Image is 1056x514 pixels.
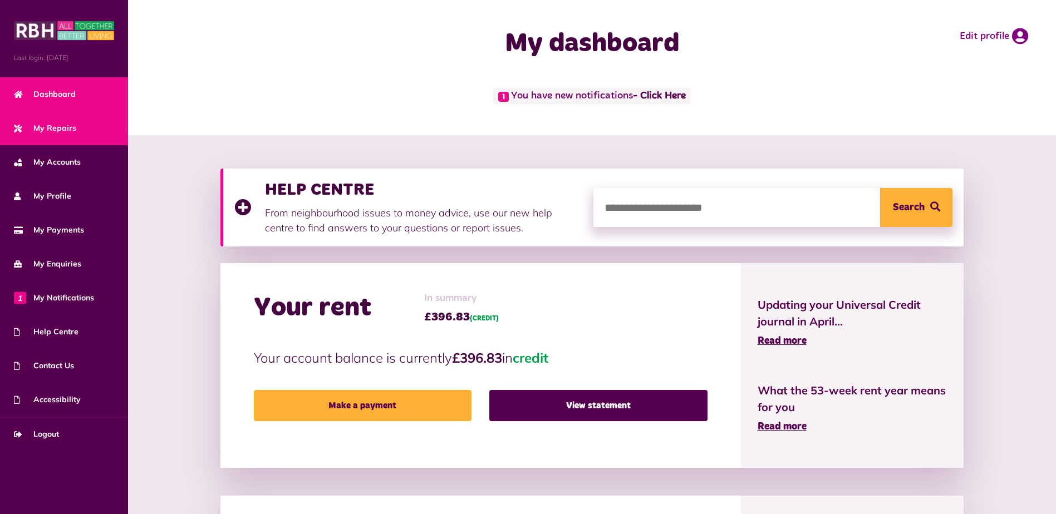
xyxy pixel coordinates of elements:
[14,360,74,372] span: Contact Us
[758,382,947,416] span: What the 53-week rent year means for you
[265,205,582,235] p: From neighbourhood issues to money advice, use our new help centre to find answers to your questi...
[254,292,371,324] h2: Your rent
[880,188,952,227] button: Search
[424,309,499,325] span: £396.83
[758,336,807,346] span: Read more
[758,382,947,434] a: What the 53-week rent year means for you Read more
[254,390,471,421] a: Make a payment
[758,296,947,330] span: Updating your Universal Credit journal in April...
[14,190,71,202] span: My Profile
[493,88,691,104] span: You have new notifications
[14,291,26,304] span: 1
[14,292,94,304] span: My Notifications
[14,156,81,168] span: My Accounts
[14,19,114,42] img: MyRBH
[14,88,76,100] span: Dashboard
[14,394,81,406] span: Accessibility
[14,326,78,338] span: Help Centre
[14,428,59,440] span: Logout
[371,28,813,60] h1: My dashboard
[489,390,707,421] a: View statement
[254,348,708,368] p: Your account balance is currently in
[893,188,925,227] span: Search
[424,291,499,306] span: In summary
[452,349,502,366] strong: £396.83
[265,180,582,200] h3: HELP CENTRE
[758,422,807,432] span: Read more
[513,349,548,366] span: credit
[498,92,509,102] span: 1
[14,258,81,270] span: My Enquiries
[14,224,84,236] span: My Payments
[14,122,76,134] span: My Repairs
[758,296,947,349] a: Updating your Universal Credit journal in April... Read more
[633,91,686,101] a: - Click Here
[14,53,114,63] span: Last login: [DATE]
[470,315,499,322] span: (CREDIT)
[960,28,1028,45] a: Edit profile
